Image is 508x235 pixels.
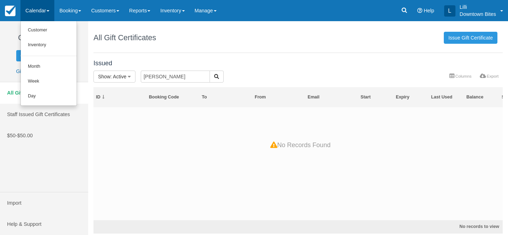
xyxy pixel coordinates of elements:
h1: Gift Certificates [5,34,83,42]
a: Month [21,59,77,74]
h1: All Gift Certificates [93,34,156,42]
span: $50.00 [17,133,33,138]
a: Week [21,74,77,89]
a: Export [476,71,503,81]
p: Lilli [460,4,496,11]
h4: No Records Found [270,141,331,149]
span: Help [424,8,434,13]
div: Balance [466,94,497,100]
a: Columns [445,71,476,81]
div: Start [361,94,391,100]
a: Gift Certificate Settings... [16,68,72,74]
div: From [255,94,303,100]
a: Day [21,89,77,104]
div: L [444,5,455,17]
div: No records to view [370,224,499,230]
input: Search Gift Certificates [141,71,210,83]
div: To [202,94,250,100]
a: Inventory [21,38,77,53]
div: Last Used [431,94,462,100]
a: Issue Gift Certificate [444,32,497,44]
img: checkfront-main-nav-mini-logo.png [5,6,16,16]
i: Help [417,8,422,13]
ul: Calendar [20,21,77,106]
button: Show: Active [93,71,135,83]
span: Show [98,74,110,79]
span: : Active [110,74,126,79]
div: Booking Code [149,94,197,100]
a: Create Gift Certificate [16,50,72,61]
div: Email [308,94,356,100]
a: Customer [21,23,77,38]
div: Expiry [396,94,427,100]
ul: More [445,71,503,82]
h4: Issued [93,60,503,67]
div: ID [96,94,144,100]
p: Downtown Bites [460,11,496,18]
span: $50 [7,133,16,138]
